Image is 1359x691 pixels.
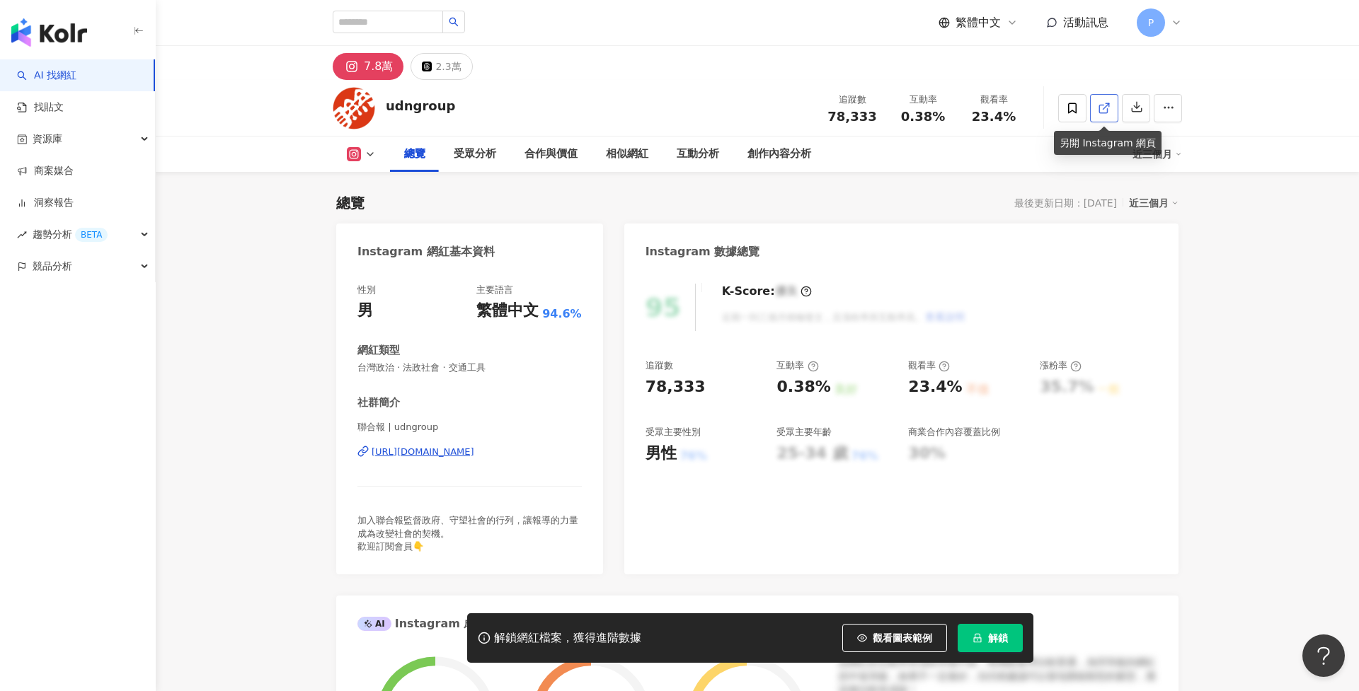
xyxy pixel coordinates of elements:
span: 競品分析 [33,250,72,282]
div: 漲粉率 [1040,359,1082,372]
div: 商業合作內容覆蓋比例 [908,426,1000,439]
div: 男性 [646,443,677,465]
span: 活動訊息 [1063,16,1108,29]
span: 資源庫 [33,123,62,155]
img: logo [11,18,87,47]
span: 94.6% [542,306,582,322]
div: Instagram 網紅基本資料 [357,244,495,260]
div: 互動分析 [677,146,719,163]
span: 78,333 [827,109,876,124]
div: [URL][DOMAIN_NAME] [372,446,474,458]
a: 商案媒合 [17,164,74,178]
div: udngroup [386,97,455,115]
a: [URL][DOMAIN_NAME] [357,446,582,458]
div: 男 [357,300,373,322]
div: 創作內容分析 [747,146,811,163]
span: 趨勢分析 [33,219,108,250]
span: 0.38% [901,110,945,124]
span: 觀看圖表範例 [873,632,932,644]
div: 相似網紅 [606,146,648,163]
span: 加入聯合報監督政府、守望社會的行列，讓報導的力量成為改變社會的契機。 歡迎訂閱會員👇 [357,515,578,551]
div: 互動率 [896,93,950,107]
span: 聯合報 | udngroup [357,421,582,434]
div: 最後更新日期：[DATE] [1014,197,1117,209]
span: 23.4% [972,110,1016,124]
div: 另開 Instagram 網頁 [1054,131,1162,155]
div: 合作與價值 [524,146,578,163]
button: 解鎖 [958,624,1023,652]
div: 解鎖網紅檔案，獲得進階數據 [494,631,641,646]
div: 2.3萬 [435,57,461,76]
div: 受眾主要性別 [646,426,701,439]
div: K-Score : [722,284,812,299]
div: 23.4% [908,376,962,398]
a: 找貼文 [17,100,64,115]
div: 網紅類型 [357,343,400,358]
div: 互動率 [776,359,818,372]
div: 總覽 [404,146,425,163]
div: Instagram 數據總覽 [646,244,760,260]
div: 78,333 [646,376,706,398]
img: KOL Avatar [333,87,375,129]
div: 近三個月 [1129,194,1179,212]
a: 洞察報告 [17,196,74,210]
span: 繁體中文 [956,15,1001,30]
button: 7.8萬 [333,53,403,80]
div: 性別 [357,284,376,296]
span: lock [973,633,982,643]
div: 觀看率 [908,359,950,372]
div: 7.8萬 [364,57,393,76]
span: rise [17,230,27,240]
div: 追蹤數 [646,359,673,372]
span: 解鎖 [988,632,1008,644]
div: 主要語言 [476,284,513,296]
button: 觀看圖表範例 [842,624,947,652]
div: BETA [75,228,108,242]
div: 社群簡介 [357,395,400,410]
div: 0.38% [776,376,830,398]
div: 追蹤數 [825,93,879,107]
div: 受眾主要年齡 [776,426,832,439]
div: 繁體中文 [476,300,539,322]
span: 台灣政治 · 法政社會 · 交通工具 [357,361,582,374]
a: searchAI 找網紅 [17,69,76,83]
div: 受眾分析 [454,146,496,163]
div: 總覽 [336,193,365,213]
div: 觀看率 [967,93,1021,107]
span: search [449,17,459,27]
span: P [1148,15,1154,30]
button: 2.3萬 [411,53,472,80]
